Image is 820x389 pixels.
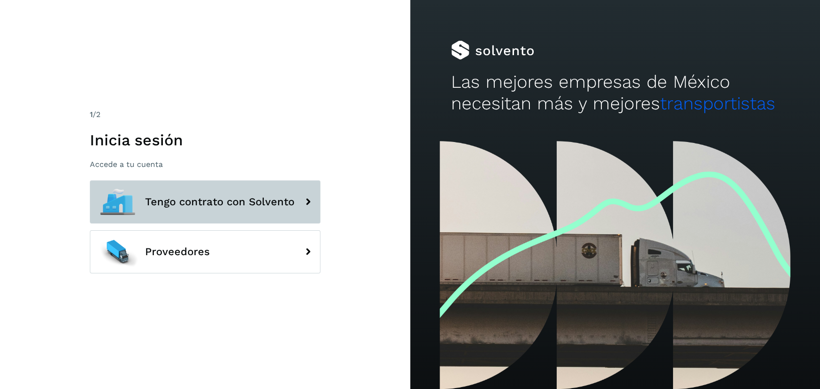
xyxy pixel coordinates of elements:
[90,109,320,120] div: /2
[90,160,320,169] p: Accede a tu cuenta
[660,93,775,114] span: transportistas
[145,246,210,258] span: Proveedores
[90,230,320,273] button: Proveedores
[90,180,320,224] button: Tengo contrato con Solvento
[90,110,93,119] span: 1
[90,131,320,149] h1: Inicia sesión
[145,196,294,208] span: Tengo contrato con Solvento
[451,71,779,114] h2: Las mejores empresas de México necesitan más y mejores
